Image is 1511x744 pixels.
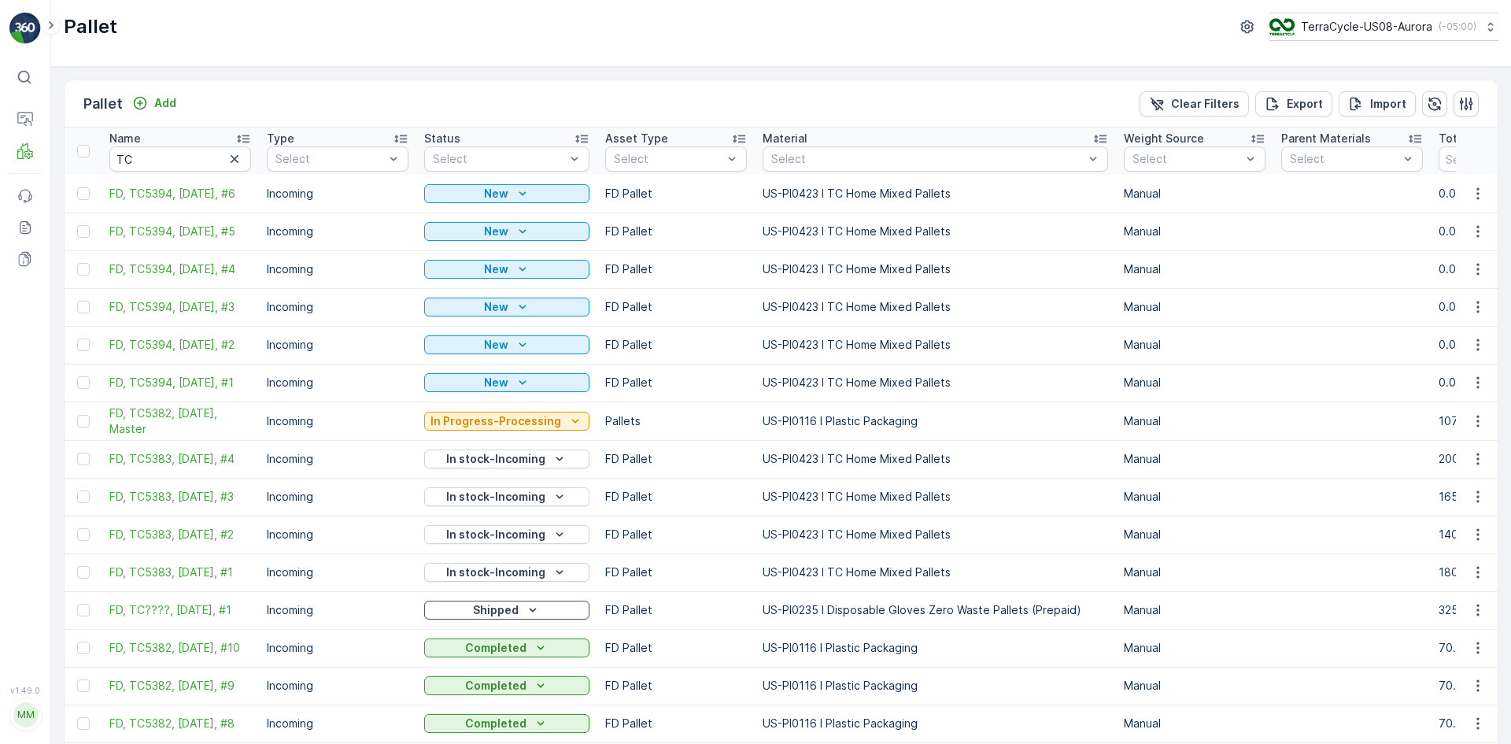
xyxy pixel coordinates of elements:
span: FD, TC5394, [DATE], #3 [109,299,251,315]
button: In Progress-Processing [424,412,589,431]
button: Add [126,94,183,113]
td: Manual [1116,516,1273,553]
button: New [424,298,589,316]
td: Manual [1116,364,1273,402]
td: US-PI0423 I TC Home Mixed Pallets [755,326,1116,364]
a: FD, TC5394, 08/27/25, #3 [109,299,251,315]
span: FD, TC5382, [DATE], #9 [109,678,251,694]
td: Incoming [259,667,416,705]
td: Incoming [259,705,416,742]
td: FD Pallet [597,175,755,213]
p: New [484,337,508,353]
img: logo [9,13,41,44]
td: Incoming [259,591,416,629]
td: US-PI0116 I Plastic Packaging [755,629,1116,667]
td: Manual [1116,402,1273,440]
div: Toggle Row Selected [77,490,90,503]
span: FD, TC5382, [DATE], #10 [109,640,251,656]
td: US-PI0423 I TC Home Mixed Pallets [755,288,1116,326]
p: ( -05:00 ) [1439,20,1476,33]
td: Manual [1116,478,1273,516]
a: FD, TC5382, 7/25/25, #9 [109,678,251,694]
p: Select [1290,151,1398,167]
td: US-PI0423 I TC Home Mixed Pallets [755,250,1116,288]
a: FD, TC5383, 08/07/25, #2 [109,527,251,542]
button: Completed [424,676,589,695]
p: Name [109,131,141,146]
span: FD, TC5383, [DATE], #2 [109,527,251,542]
td: Incoming [259,516,416,553]
p: Total Weight [1439,131,1509,146]
button: In stock-Incoming [424,563,589,582]
div: Toggle Row Selected [77,339,90,351]
a: FD, TC????, 08/01/25, #1 [109,602,251,618]
td: FD Pallet [597,288,755,326]
div: Toggle Row Selected [77,528,90,541]
span: FD, TC5394, [DATE], #1 [109,375,251,391]
p: New [484,186,508,202]
p: Select [614,151,722,167]
p: Import [1370,96,1406,112]
td: Manual [1116,591,1273,629]
p: Weight Source [1124,131,1204,146]
p: In stock-Incoming [446,489,545,505]
p: Completed [465,716,526,731]
div: MM [13,702,39,727]
td: Manual [1116,326,1273,364]
span: v 1.49.0 [9,686,41,695]
td: FD Pallet [597,553,755,591]
p: Parent Materials [1281,131,1371,146]
td: US-PI0116 I Plastic Packaging [755,705,1116,742]
button: In stock-Incoming [424,487,589,506]
a: FD, TC5394, 08/27/25, #1 [109,375,251,391]
td: Incoming [259,629,416,667]
div: Toggle Row Selected [77,453,90,465]
a: FD, TC5394, 08/27/25, #5 [109,224,251,239]
p: Material [763,131,807,146]
p: In Progress-Processing [430,413,561,429]
button: In stock-Incoming [424,525,589,544]
p: Select [433,151,565,167]
td: FD Pallet [597,326,755,364]
td: Incoming [259,364,416,402]
div: Toggle Row Selected [77,642,90,654]
p: Asset Type [605,131,668,146]
div: Toggle Row Selected [77,263,90,276]
td: FD Pallet [597,364,755,402]
td: Manual [1116,440,1273,478]
button: New [424,335,589,354]
td: US-PI0423 I TC Home Mixed Pallets [755,213,1116,250]
span: FD, TC5383, [DATE], #4 [109,451,251,467]
p: Select [771,151,1084,167]
a: FD, TC5382, 7/25/25, #10 [109,640,251,656]
div: Toggle Row Selected [77,717,90,730]
button: New [424,222,589,241]
button: Shipped [424,601,589,620]
td: Incoming [259,402,416,440]
a: FD, TC5394, 08/27/25, #6 [109,186,251,202]
td: Manual [1116,629,1273,667]
div: Toggle Row Selected [77,301,90,313]
td: FD Pallet [597,591,755,629]
td: Incoming [259,288,416,326]
td: Manual [1116,705,1273,742]
td: Pallets [597,402,755,440]
span: FD, TC5382, [DATE], Master [109,405,251,437]
td: Manual [1116,175,1273,213]
button: In stock-Incoming [424,450,589,468]
button: Export [1255,91,1332,117]
div: Toggle Row Selected [77,679,90,692]
span: FD, TC5394, [DATE], #6 [109,186,251,202]
p: Export [1287,96,1323,112]
input: Search [109,146,251,172]
td: FD Pallet [597,478,755,516]
td: FD Pallet [597,516,755,553]
button: Clear Filters [1140,91,1249,117]
p: Type [267,131,294,146]
span: FD, TC5383, [DATE], #1 [109,564,251,580]
a: FD, TC5383, 08/07/25, #1 [109,564,251,580]
div: Toggle Row Selected [77,376,90,389]
td: US-PI0235 I Disposable Gloves Zero Waste Pallets (Prepaid) [755,591,1116,629]
p: New [484,375,508,391]
span: FD, TC????, [DATE], #1 [109,602,251,618]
